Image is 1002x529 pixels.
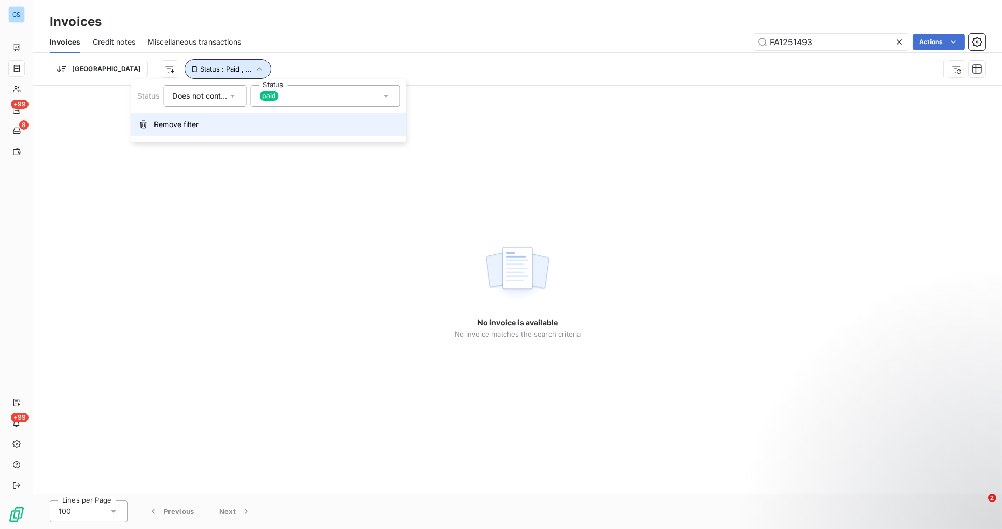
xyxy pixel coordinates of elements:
span: Does not contain [172,91,231,100]
span: Remove filter [154,119,199,130]
span: 100 [59,506,71,517]
button: Status : Paid , ... [185,59,271,79]
span: 2 [988,494,996,502]
img: empty state [484,241,551,305]
span: 8 [19,120,29,130]
iframe: Intercom notifications message [795,428,1002,501]
span: Status : Paid , ... [200,65,252,73]
span: Credit notes [93,37,135,47]
span: Invoices [50,37,80,47]
div: GS [8,6,25,23]
button: Actions [913,34,965,50]
button: Next [207,500,264,522]
button: [GEOGRAPHIC_DATA] [50,61,148,77]
input: Search [753,34,909,50]
span: No invoice matches the search criteria [455,330,581,338]
span: paid [259,91,278,101]
iframe: Intercom live chat [967,494,992,519]
span: Miscellaneous transactions [148,37,241,47]
button: Previous [136,500,207,522]
img: Logo LeanPay [8,506,25,523]
h3: Invoices [50,12,102,31]
span: No invoice is available [477,317,558,328]
button: Remove filter [131,113,406,136]
span: +99 [11,413,29,422]
span: Status [137,91,160,100]
span: +99 [11,100,29,109]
